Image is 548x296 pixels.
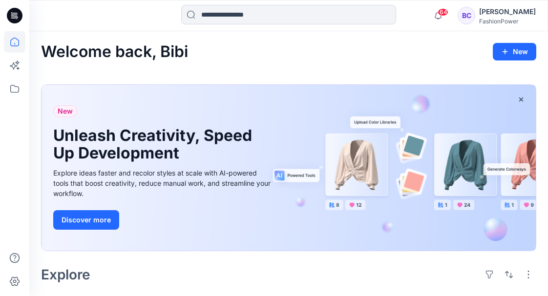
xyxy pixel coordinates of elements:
[58,105,73,117] span: New
[53,168,273,198] div: Explore ideas faster and recolor styles at scale with AI-powered tools that boost creativity, red...
[458,7,475,24] div: BC
[53,210,119,230] button: Discover more
[41,267,90,282] h2: Explore
[53,127,258,162] h1: Unleash Creativity, Speed Up Development
[493,43,536,60] button: New
[479,6,536,18] div: [PERSON_NAME]
[438,8,448,16] span: 64
[479,18,536,25] div: FashionPower
[41,43,188,61] h2: Welcome back, Bibi
[53,210,273,230] a: Discover more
